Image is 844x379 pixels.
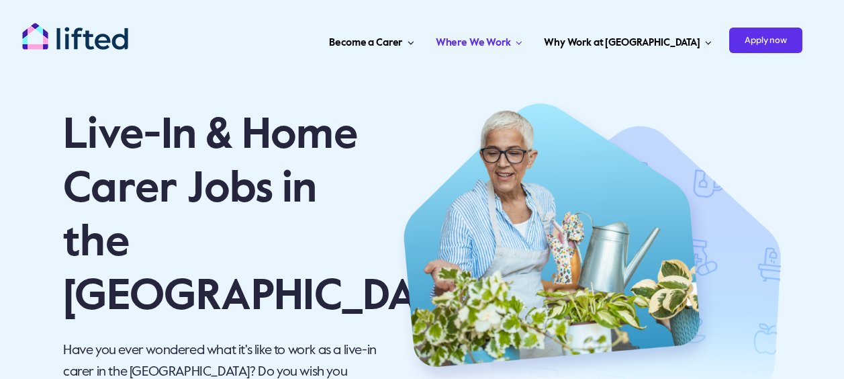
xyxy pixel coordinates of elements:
span: Live-In & Home Carer Jobs in the [GEOGRAPHIC_DATA] [63,114,473,319]
a: Why Work at [GEOGRAPHIC_DATA] [540,20,716,60]
a: Become a Carer [325,20,418,60]
span: Become a Carer [329,32,402,54]
span: Why Work at [GEOGRAPHIC_DATA] [544,32,700,54]
a: Apply now [729,20,802,60]
span: Where We Work [436,32,511,54]
nav: Carer Jobs Menu [216,20,802,60]
a: Where We Work [432,20,526,60]
span: Apply now [729,28,802,53]
a: lifted-logo [21,22,129,36]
